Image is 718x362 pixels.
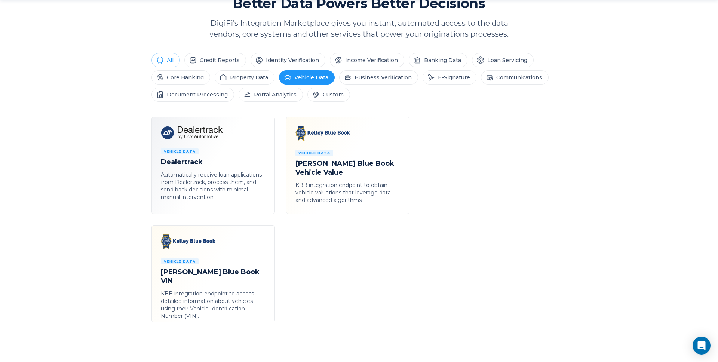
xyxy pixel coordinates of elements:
span: Vehicle Data [161,258,199,264]
li: Banking Data [409,53,467,67]
li: Business Verification [339,70,418,85]
h4: Dealertrack [161,157,266,166]
p: DigiFi’s Integration Marketplace gives you instant, automated access to the data vendors, core sy... [196,18,522,40]
li: Vehicle Data [279,70,335,85]
p: KBB integration endpoint to obtain vehicle valuations that leverage data and advanced algorithms. [295,181,400,204]
li: E-Signature [423,70,476,85]
li: Custom [307,88,350,102]
li: Loan Servicing [472,53,534,67]
li: Property Data [215,70,274,85]
span: Vehicle Data [161,148,199,154]
li: All [151,53,180,67]
li: Credit Reports [184,53,246,67]
li: Identity Verification [251,53,325,67]
li: Income Verification [330,53,404,67]
p: Automatically receive loan applications from Dealertrack, process them, and send back decisions w... [161,171,266,201]
h4: [PERSON_NAME] Blue Book VIN [161,267,266,285]
span: Vehicle Data [295,150,333,156]
h4: [PERSON_NAME] Blue Book Vehicle Value [295,159,400,177]
div: Open Intercom Messenger [693,337,711,355]
li: Core Banking [151,70,210,85]
li: Communications [481,70,549,85]
li: Document Processing [151,88,234,102]
p: KBB integration endpoint to access detailed information about vehicles using their Vehicle Identi... [161,290,266,320]
li: Portal Analytics [239,88,303,102]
